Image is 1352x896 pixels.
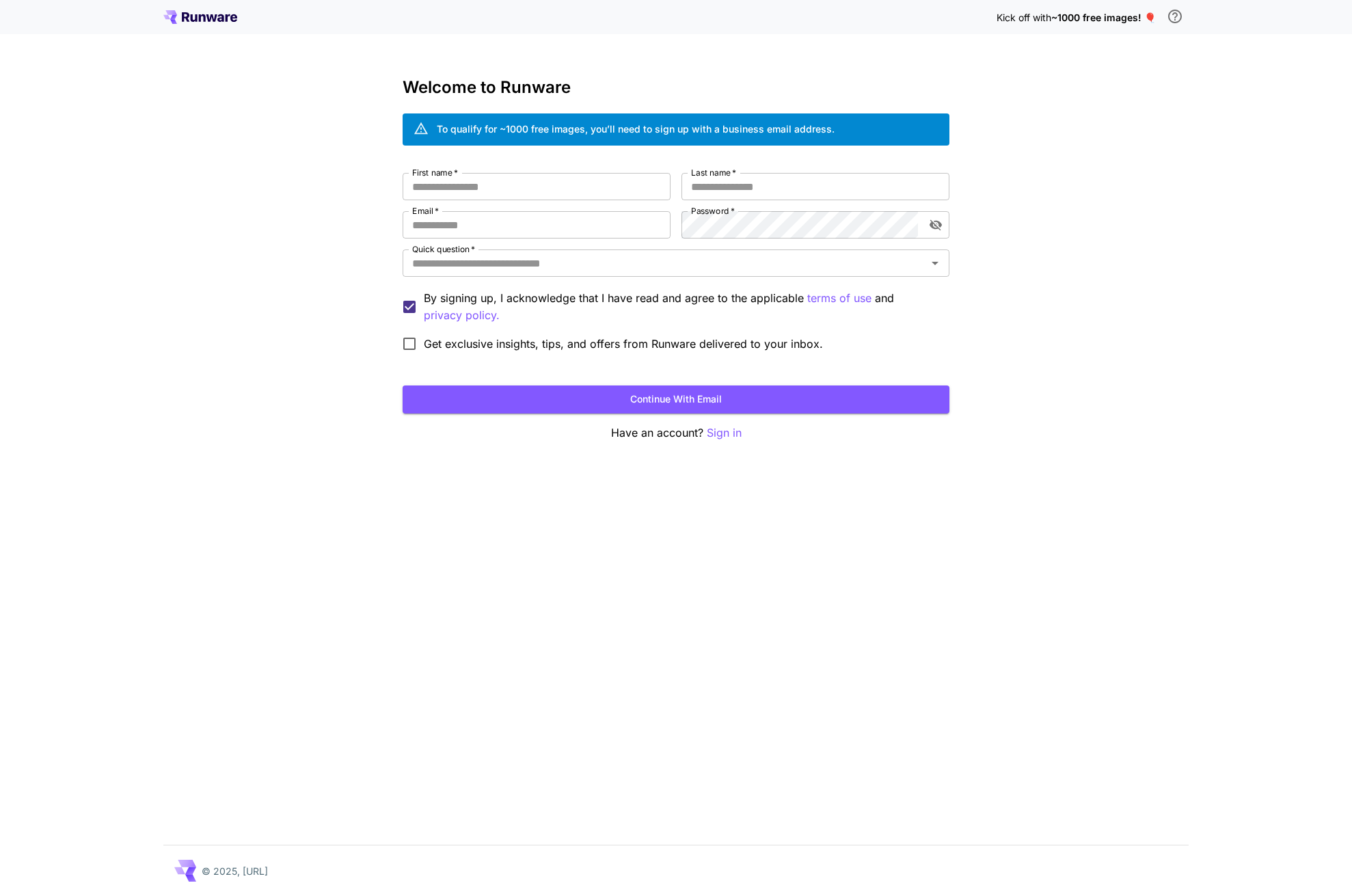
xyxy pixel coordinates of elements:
p: privacy policy. [424,307,500,324]
button: toggle password visibility [923,213,948,237]
p: terms of use [807,290,871,307]
span: Get exclusive insights, tips, and offers from Runware delivered to your inbox. [424,336,823,352]
p: © 2025, [URL] [202,864,268,878]
h3: Welcome to Runware [403,78,949,97]
div: To qualify for ~1000 free images, you’ll need to sign up with a business email address. [437,122,835,136]
label: Password [691,205,735,217]
button: In order to qualify for free credit, you need to sign up with a business email address and click ... [1161,3,1189,30]
label: Last name [691,167,736,178]
button: Continue with email [403,385,949,413]
span: Kick off with [997,12,1051,23]
button: Open [925,254,945,273]
button: By signing up, I acknowledge that I have read and agree to the applicable terms of use and [424,307,500,324]
label: Email [412,205,439,217]
button: Sign in [707,424,742,442]
span: ~1000 free images! 🎈 [1051,12,1156,23]
label: First name [412,167,458,178]
label: Quick question [412,243,475,255]
p: Have an account? [403,424,949,442]
button: By signing up, I acknowledge that I have read and agree to the applicable and privacy policy. [807,290,871,307]
p: By signing up, I acknowledge that I have read and agree to the applicable and [424,290,938,324]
